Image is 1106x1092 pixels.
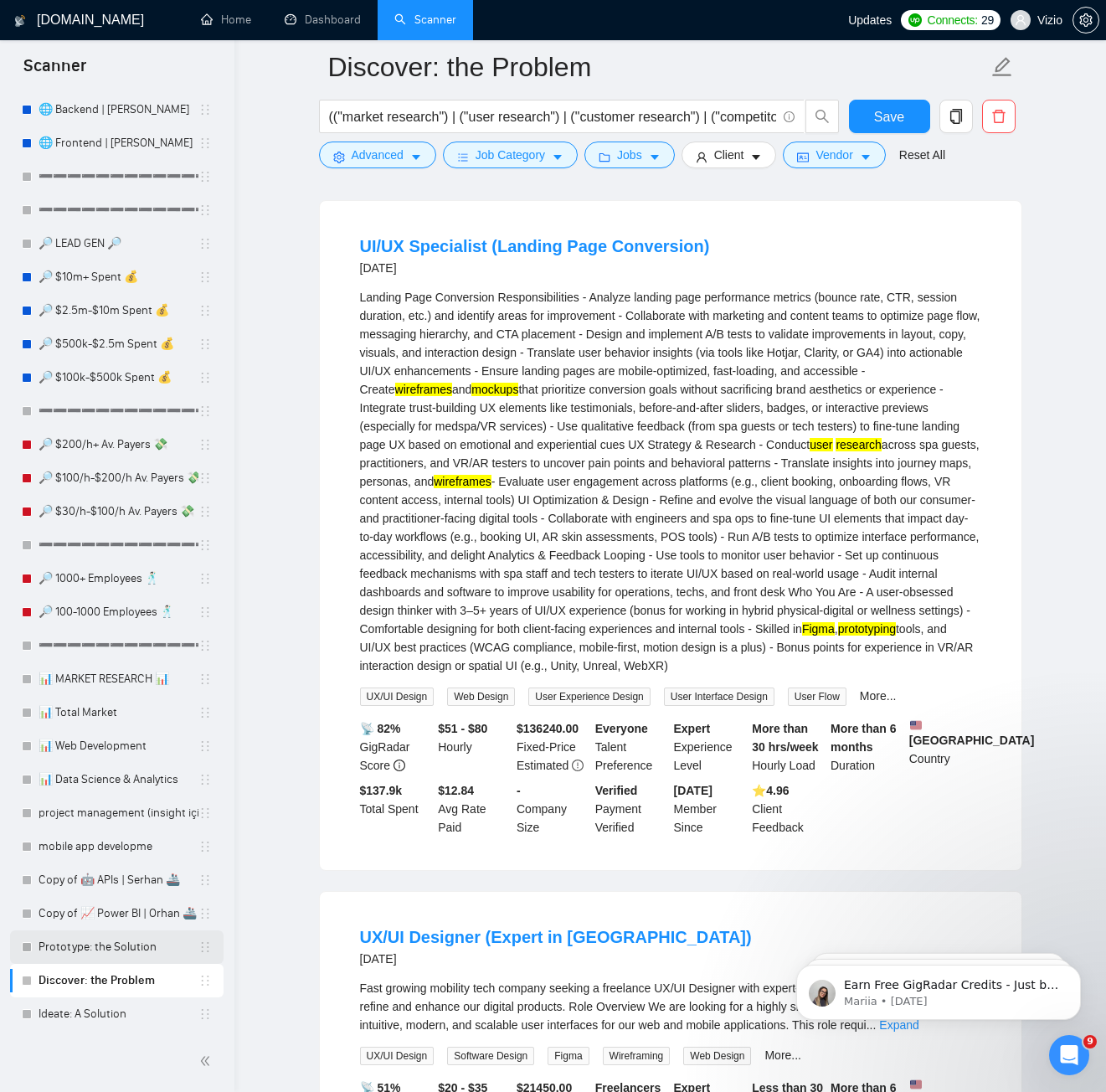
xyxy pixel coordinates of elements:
a: setting [1073,13,1099,27]
span: UX/UI Design [360,1047,435,1065]
span: info-circle [394,760,405,771]
a: 📊 MARKET RESEARCH 📊 [39,662,198,696]
span: holder [198,136,212,150]
span: holder [198,907,212,920]
a: 🔎 $10m+ Spent 💰 [39,260,198,294]
a: ➖➖➖➖➖➖➖➖➖➖➖➖➖➖➖➖➖➖➖ [39,629,198,662]
span: Figma [548,1047,589,1065]
span: holder [198,739,212,753]
span: 😐 [155,503,179,537]
span: double-left [199,1053,216,1069]
a: 🔎 $100k-$500k Spent 💰 [39,361,198,394]
div: Country [906,719,985,775]
mark: wireframes [434,475,491,488]
span: 9 [1083,1035,1097,1048]
li: Copy of 📈 Power BI | Orhan 🚢 [10,897,224,930]
span: 😃 [198,503,223,537]
span: bars [457,151,469,163]
div: Experience Level [671,719,749,775]
div: Fixed-Price [513,719,592,775]
span: Advanced [352,146,404,164]
span: Software Design [447,1047,534,1065]
b: Verified [595,784,638,797]
span: info-circle [784,111,795,122]
b: More than 6 months [831,722,897,754]
li: ➖➖➖➖➖➖➖➖➖➖➖➖➖➖➖➖➖➖➖ [10,160,224,193]
span: User Interface Design [664,688,774,706]
b: $51 - $80 [438,722,487,735]
li: 📊 Total Market [10,696,224,729]
b: ⭐️ 4.96 [752,784,789,797]
span: holder [198,438,212,451]
div: Talent Preference [592,719,671,775]
li: 📊 Data Science & Analytics [10,763,224,796]
a: Reset All [899,146,945,164]
li: ➖➖➖➖➖➖➖➖➖➖➖➖➖➖➖➖➖➖➖ [10,528,224,562]
a: More... [860,689,897,703]
a: mobile app developme [39,830,198,863]
li: project management (insight için) [10,796,224,830]
li: Copy of 🤖 APIs | Serhan 🚢 [10,863,224,897]
a: UI/UX Specialist (Landing Page Conversion) [360,237,710,255]
button: folderJobscaret-down [584,142,675,168]
span: Vendor [815,146,852,164]
button: search [805,100,839,133]
a: 🔎 $30/h-$100/h Av. Payers 💸 [39,495,198,528]
a: More... [764,1048,801,1062]
b: More than 30 hrs/week [752,722,818,754]
span: Web Design [447,688,515,706]
span: edit [991,56,1013,78]
div: Total Spent [357,781,435,837]
span: Connects: [928,11,978,29]
input: Scanner name... [328,46,988,88]
button: barsJob Categorycaret-down [443,142,578,168]
span: copy [940,109,972,124]
a: 🔎 $100/h-$200/h Av. Payers 💸 [39,461,198,495]
span: holder [198,505,212,518]
a: ➖➖➖➖➖➖➖➖➖➖➖➖➖➖➖➖➖➖➖ [39,160,198,193]
a: ➖➖➖➖➖➖➖➖➖➖➖➖➖➖➖➖➖ [39,193,198,227]
span: exclamation-circle [572,760,584,771]
div: Company Size [513,781,592,837]
a: UX/UI Designer (Expert in [GEOGRAPHIC_DATA]) [360,928,752,946]
iframe: Intercom live chat [1049,1035,1089,1075]
mark: research [836,438,881,451]
button: settingAdvancedcaret-down [319,142,436,168]
li: ➖➖➖➖➖➖➖➖➖➖➖➖➖➖➖➖➖ [10,193,224,227]
a: Prototype: the Solution [39,930,198,964]
button: Save [849,100,930,133]
a: Open in help center [100,558,234,571]
div: Payment Verified [592,781,671,837]
span: holder [198,270,212,284]
a: Discover: the Problem [39,964,198,997]
span: search [806,109,838,124]
span: UX/UI Design [360,688,435,706]
div: Landing Page Conversion Responsibilities - Analyze landing page performance metrics (bounce rate,... [360,288,981,675]
span: smiley reaction [189,503,233,537]
li: 🔎 $2.5m-$10m Spent 💰 [10,294,224,327]
a: Ideate: A Solution [39,997,198,1031]
span: idcard [797,151,809,163]
span: holder [198,806,212,820]
span: caret-down [410,151,422,163]
div: GigRadar Score [357,719,435,775]
span: setting [333,151,345,163]
div: Hourly Load [748,719,827,775]
div: Hourly [435,719,513,775]
li: 🔎 $200/h+ Av. Payers 💸 [10,428,224,461]
li: 🔎 $100/h-$200/h Av. Payers 💸 [10,461,224,495]
span: holder [198,103,212,116]
a: 📊 Web Development [39,729,198,763]
a: 🌐 Frontend | [PERSON_NAME] [39,126,198,160]
div: Member Since [671,781,749,837]
span: holder [198,840,212,853]
span: Web Design [683,1047,751,1065]
span: user [1015,14,1026,26]
li: 🔎 $30/h-$100/h Av. Payers 💸 [10,495,224,528]
input: Search Freelance Jobs... [329,106,776,127]
mark: prototyping [838,622,896,636]
button: delete [982,100,1016,133]
li: 📊 MARKET RESEARCH 📊 [10,662,224,696]
b: [GEOGRAPHIC_DATA] [909,719,1035,747]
